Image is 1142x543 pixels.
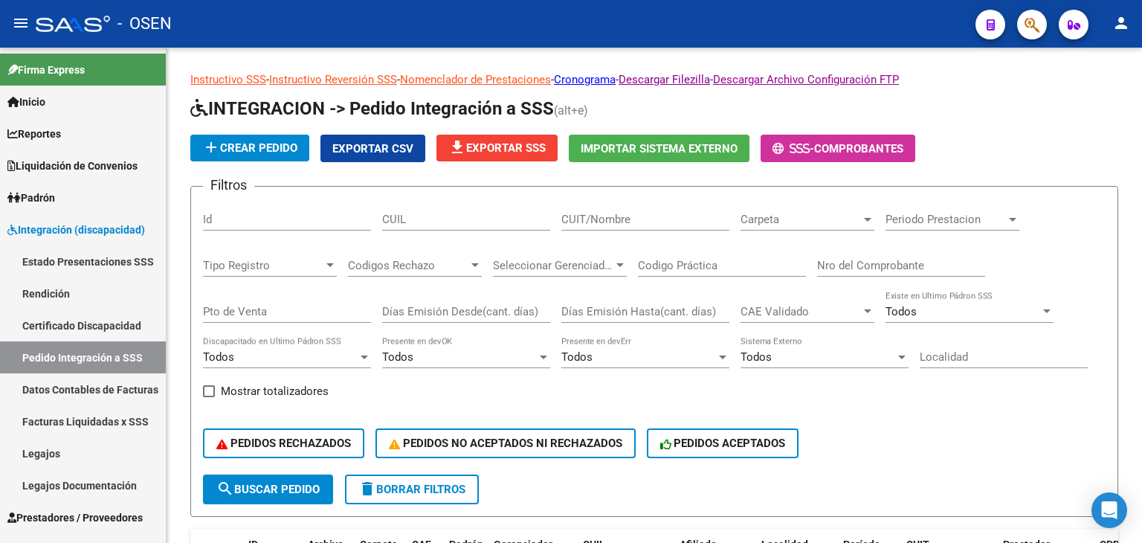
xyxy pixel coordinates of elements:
span: Codigos Rechazo [348,259,468,272]
span: Liquidación de Convenios [7,158,138,174]
span: Todos [382,350,413,364]
span: INTEGRACION -> Pedido Integración a SSS [190,98,554,119]
span: Borrar Filtros [358,483,465,496]
a: Instructivo Reversión SSS [269,73,397,86]
span: Todos [885,305,917,318]
span: Prestadores / Proveedores [7,510,143,526]
button: PEDIDOS NO ACEPTADOS NI RECHAZADOS [375,428,636,458]
mat-icon: delete [358,480,376,498]
mat-icon: person [1112,14,1130,32]
span: Reportes [7,126,61,142]
span: Todos [741,350,772,364]
span: Todos [561,350,593,364]
mat-icon: file_download [448,138,466,156]
mat-icon: menu [12,14,30,32]
a: Descargar Archivo Configuración FTP [713,73,899,86]
span: - OSEN [117,7,172,40]
mat-icon: search [216,480,234,498]
span: PEDIDOS NO ACEPTADOS NI RECHAZADOS [389,437,622,450]
span: Firma Express [7,62,85,78]
a: Instructivo SSS [190,73,266,86]
button: Crear Pedido [190,135,309,161]
span: (alt+e) [554,103,588,118]
span: - [772,142,814,155]
span: Todos [203,350,234,364]
button: Exportar CSV [320,135,425,162]
span: Tipo Registro [203,259,323,272]
span: Padrón [7,190,55,206]
a: Cronograma [554,73,616,86]
p: - - - - - [190,71,1118,88]
span: Periodo Prestacion [885,213,1006,226]
mat-icon: add [202,138,220,156]
button: Borrar Filtros [345,475,479,504]
a: Nomenclador de Prestaciones [400,73,551,86]
span: PEDIDOS RECHAZADOS [216,437,351,450]
span: Buscar Pedido [216,483,320,496]
span: Inicio [7,94,45,110]
div: Open Intercom Messenger [1091,492,1127,528]
h3: Filtros [203,175,254,196]
button: Buscar Pedido [203,475,333,504]
span: Exportar SSS [448,141,546,155]
button: PEDIDOS ACEPTADOS [647,428,799,458]
button: Importar Sistema Externo [569,135,749,162]
span: PEDIDOS ACEPTADOS [660,437,786,450]
span: Mostrar totalizadores [221,382,329,400]
span: Crear Pedido [202,141,297,155]
button: PEDIDOS RECHAZADOS [203,428,364,458]
a: Descargar Filezilla [619,73,710,86]
span: Seleccionar Gerenciador [493,259,613,272]
span: Integración (discapacidad) [7,222,145,238]
span: Exportar CSV [332,142,413,155]
span: Importar Sistema Externo [581,142,738,155]
button: -Comprobantes [761,135,915,162]
span: Comprobantes [814,142,903,155]
span: CAE Validado [741,305,861,318]
span: Carpeta [741,213,861,226]
button: Exportar SSS [436,135,558,161]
